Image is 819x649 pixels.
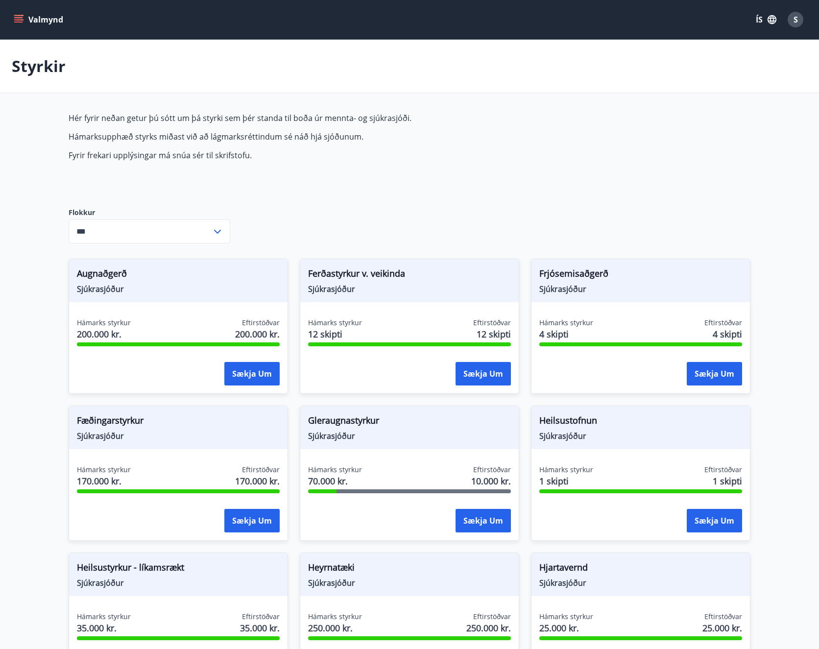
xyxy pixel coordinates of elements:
span: Hámarks styrkur [308,465,362,475]
p: Hér fyrir neðan getur þú sótt um þá styrki sem þér standa til boða úr mennta- og sjúkrasjóði. [69,113,531,123]
span: Heilsustofnun [539,414,742,431]
button: Sækja um [224,509,280,532]
span: Hámarks styrkur [539,465,593,475]
button: Sækja um [456,362,511,385]
span: Sjúkrasjóður [77,431,280,441]
button: Sækja um [687,509,742,532]
span: Hjartavernd [539,561,742,577]
span: Fæðingarstyrkur [77,414,280,431]
span: 1 skipti [713,475,742,487]
span: 170.000 kr. [235,475,280,487]
span: Sjúkrasjóður [77,577,280,588]
span: 70.000 kr. [308,475,362,487]
span: Sjúkrasjóður [77,284,280,294]
span: Sjúkrasjóður [539,577,742,588]
p: Hámarksupphæð styrks miðast við að lágmarksréttindum sé náð hjá sjóðunum. [69,131,531,142]
span: 10.000 kr. [471,475,511,487]
span: Hámarks styrkur [77,612,131,622]
span: Ferðastyrkur v. veikinda [308,267,511,284]
span: Hámarks styrkur [77,318,131,328]
span: Heilsustyrkur - líkamsrækt [77,561,280,577]
span: Hámarks styrkur [539,318,593,328]
button: menu [12,11,67,28]
span: 170.000 kr. [77,475,131,487]
span: S [794,14,798,25]
span: 12 skipti [477,328,511,340]
span: 200.000 kr. [77,328,131,340]
span: Sjúkrasjóður [308,577,511,588]
span: Eftirstöðvar [242,465,280,475]
span: Eftirstöðvar [704,318,742,328]
button: Sækja um [224,362,280,385]
span: Eftirstöðvar [242,318,280,328]
span: Eftirstöðvar [704,465,742,475]
span: Hámarks styrkur [308,318,362,328]
span: Eftirstöðvar [473,612,511,622]
span: Heyrnatæki [308,561,511,577]
span: Hámarks styrkur [308,612,362,622]
span: Eftirstöðvar [473,318,511,328]
span: 35.000 kr. [240,622,280,634]
span: Sjúkrasjóður [539,284,742,294]
span: 200.000 kr. [235,328,280,340]
span: 4 skipti [539,328,593,340]
span: Sjúkrasjóður [308,431,511,441]
span: Eftirstöðvar [704,612,742,622]
label: Flokkur [69,208,230,217]
span: 25.000 kr. [539,622,593,634]
button: Sækja um [687,362,742,385]
span: 1 skipti [539,475,593,487]
span: 250.000 kr. [308,622,362,634]
button: ÍS [750,11,782,28]
span: Frjósemisaðgerð [539,267,742,284]
span: Sjúkrasjóður [308,284,511,294]
span: 4 skipti [713,328,742,340]
span: Augnaðgerð [77,267,280,284]
span: Hámarks styrkur [77,465,131,475]
button: S [784,8,807,31]
span: Eftirstöðvar [242,612,280,622]
button: Sækja um [456,509,511,532]
span: Sjúkrasjóður [539,431,742,441]
span: Eftirstöðvar [473,465,511,475]
p: Styrkir [12,55,66,77]
span: Gleraugnastyrkur [308,414,511,431]
span: 25.000 kr. [702,622,742,634]
span: 250.000 kr. [466,622,511,634]
span: Hámarks styrkur [539,612,593,622]
p: Fyrir frekari upplýsingar má snúa sér til skrifstofu. [69,150,531,161]
span: 12 skipti [308,328,362,340]
span: 35.000 kr. [77,622,131,634]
